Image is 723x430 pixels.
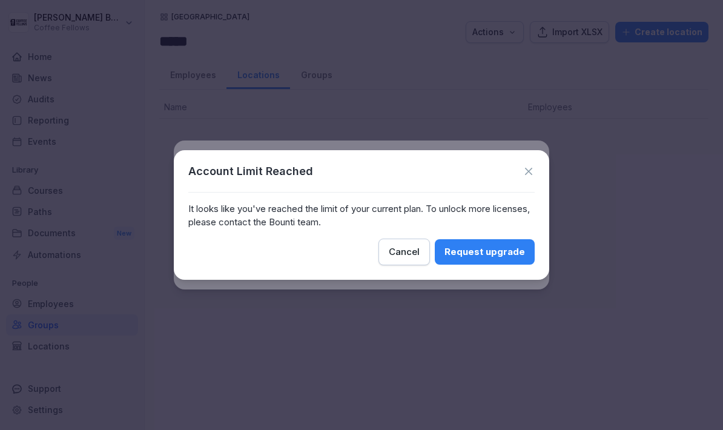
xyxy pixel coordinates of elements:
p: It looks like you've reached the limit of your current plan. To unlock more licenses, please cont... [188,202,535,229]
div: Cancel [389,245,420,259]
button: Cancel [378,239,430,265]
p: Account Limit Reached [188,165,313,177]
button: Request upgrade [435,239,535,265]
div: Request upgrade [444,245,525,259]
